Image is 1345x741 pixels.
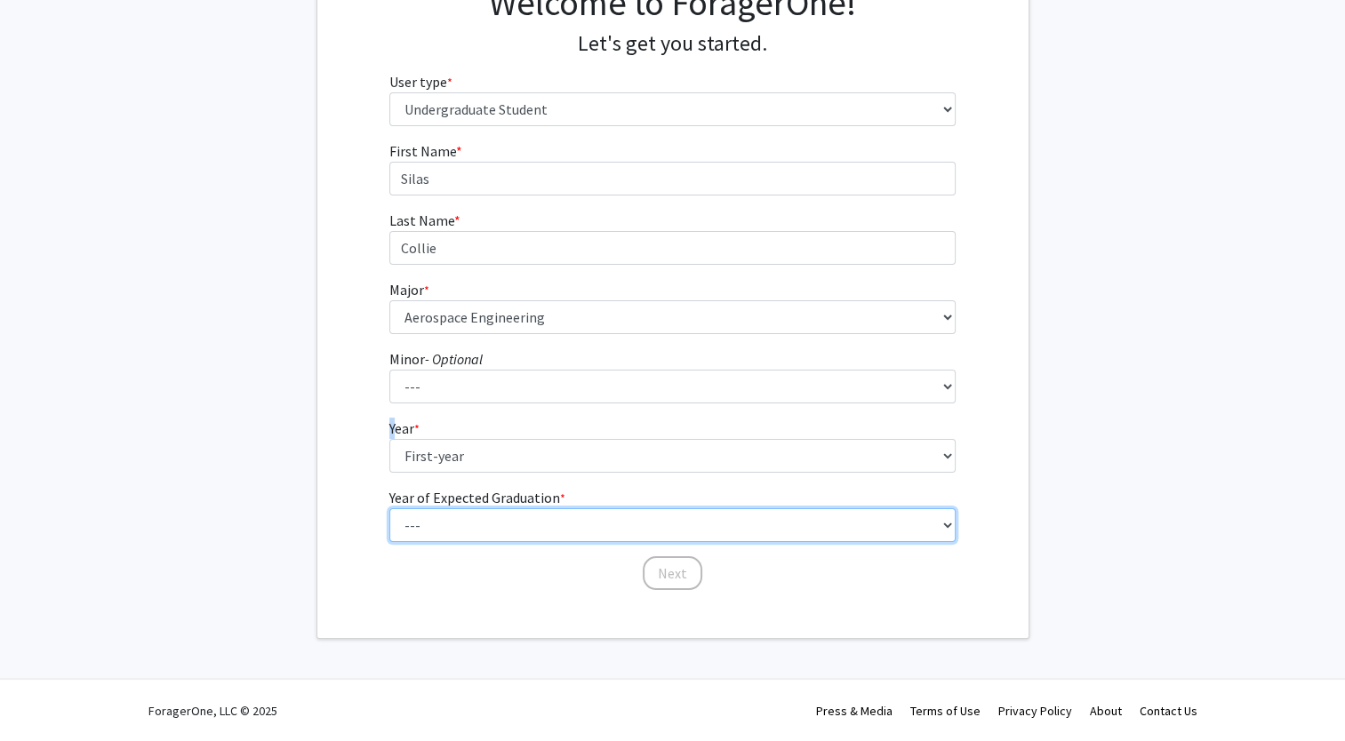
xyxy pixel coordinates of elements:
[389,211,454,229] span: Last Name
[816,703,893,719] a: Press & Media
[389,71,452,92] label: User type
[998,703,1072,719] a: Privacy Policy
[389,487,565,508] label: Year of Expected Graduation
[389,142,456,160] span: First Name
[13,661,76,728] iframe: Chat
[389,31,956,57] h4: Let's get you started.
[1140,703,1197,719] a: Contact Us
[425,350,483,368] i: - Optional
[910,703,981,719] a: Terms of Use
[643,556,702,590] button: Next
[389,348,483,370] label: Minor
[389,418,420,439] label: Year
[1090,703,1122,719] a: About
[389,279,429,300] label: Major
